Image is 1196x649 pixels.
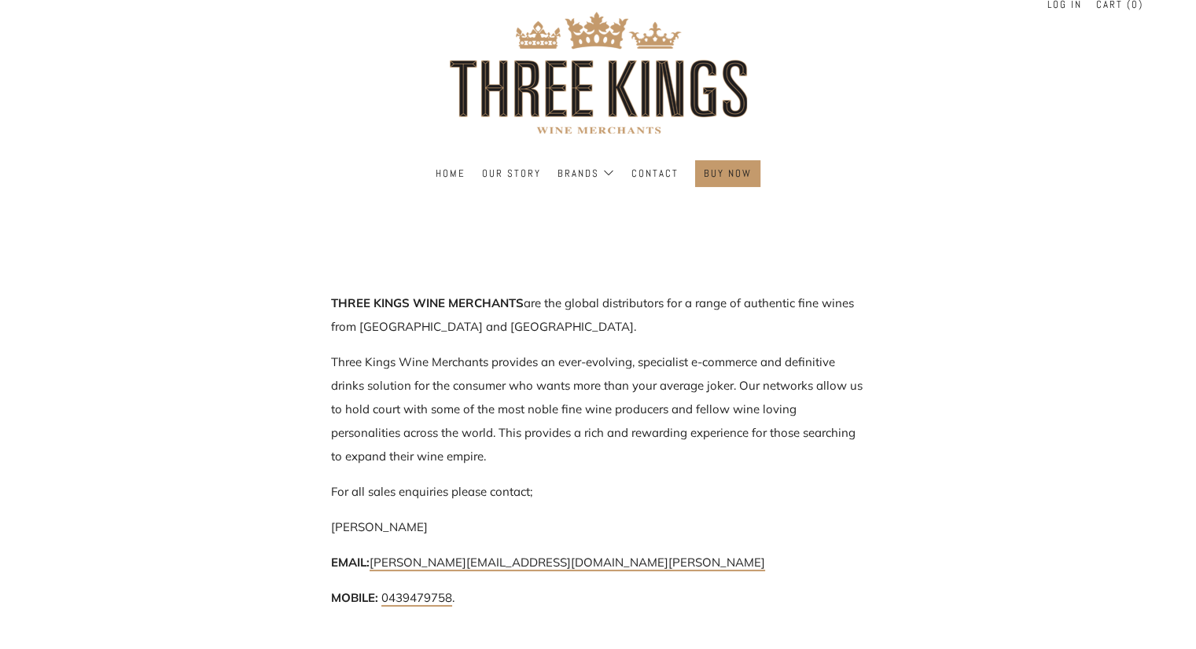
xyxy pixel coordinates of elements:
[331,555,370,570] strong: EMAIL:
[436,161,466,186] a: Home
[331,480,866,504] p: For all sales enquiries please contact;
[704,161,752,186] a: BUY NOW
[331,291,866,339] p: are the global distributors for a range of authentic fine wines from [GEOGRAPHIC_DATA] and [GEOGR...
[381,590,452,607] a: 0439479758
[331,586,866,610] p: .
[631,161,679,186] a: Contact
[331,354,863,464] span: Three Kings Wine Merchants provides an ever-evolving, specialist e-commerce and definitive drinks...
[370,555,765,571] a: [PERSON_NAME][EMAIL_ADDRESS][DOMAIN_NAME][PERSON_NAME]
[331,295,524,310] strong: THREE KINGS WINE MERCHANTS
[482,161,541,186] a: Our Story
[331,515,866,539] p: [PERSON_NAME]
[331,590,378,605] strong: MOBILE:
[558,161,615,186] a: Brands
